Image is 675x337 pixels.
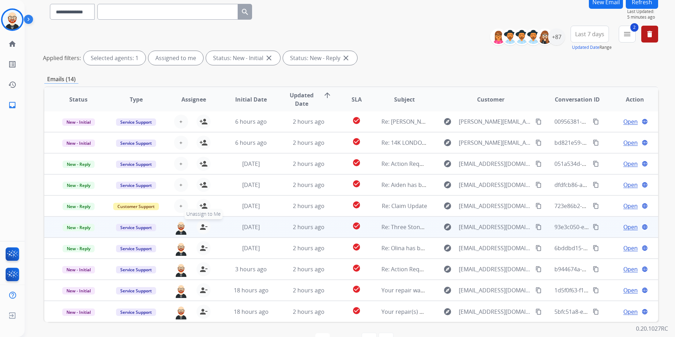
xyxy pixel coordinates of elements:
span: Re: Claim Update [382,202,427,210]
mat-icon: explore [443,181,452,189]
button: Unassign to Me [197,220,211,234]
img: agent-avatar [174,262,188,277]
span: [PERSON_NAME][EMAIL_ADDRESS][DOMAIN_NAME] [459,117,531,126]
mat-icon: check_circle [352,137,361,146]
span: 2 hours ago [293,202,324,210]
span: 5 minutes ago [627,14,658,20]
span: Open [623,138,638,147]
span: 2 [630,23,638,32]
button: Last 7 days [571,26,609,43]
span: Re: Three Stone Eternity Ring with Twin Accent Rows has been delivered for servicing [381,223,605,231]
span: Service Support [116,182,156,189]
span: Open [623,160,638,168]
mat-icon: check_circle [352,158,361,167]
mat-icon: content_copy [593,309,599,315]
img: avatar [2,10,22,30]
mat-icon: person_add [199,138,208,147]
div: Status: New - Initial [206,51,280,65]
mat-icon: close [342,54,350,62]
span: New - Initial [62,140,95,147]
span: New - Reply [63,182,95,189]
img: agent-avatar [174,283,188,298]
span: Customer Support [113,203,159,210]
span: New - Reply [63,224,95,231]
mat-icon: content_copy [535,287,542,293]
p: Emails (14) [44,75,78,84]
span: Conversation ID [555,95,600,104]
span: Open [623,181,638,189]
mat-icon: content_copy [593,287,599,293]
span: Service Support [116,245,156,252]
button: + [174,115,188,129]
img: agent-avatar [174,220,188,235]
span: Customer [477,95,504,104]
span: Range [572,44,612,50]
span: [EMAIL_ADDRESS][DOMAIN_NAME] [459,181,531,189]
mat-icon: check_circle [352,264,361,272]
img: agent-avatar [174,241,188,256]
span: 051a534d-b094-4f71-b109-5960ac5e9094 [554,160,662,168]
span: Re: Aiden has been delivered for servicing [381,181,492,189]
mat-icon: check_circle [352,243,361,251]
span: 00956381-9bc3-4a25-b8b3-95d3a3bc426a [554,118,664,125]
span: Service Support [116,224,156,231]
span: 1d5f0f63-f14a-4ef9-bc7c-09d973464639 [554,286,657,294]
span: 6 hours ago [235,118,267,125]
mat-icon: explore [443,223,452,231]
span: 2 hours ago [293,139,324,147]
mat-icon: explore [443,286,452,294]
span: Status [69,95,88,104]
mat-icon: check_circle [352,306,361,315]
mat-icon: home [8,40,17,48]
span: 6bddbd15-73e2-443e-9623-86c7c5e4669a [554,244,664,252]
span: 2 hours ago [293,286,324,294]
span: Re: Action Required: You've been assigned a new service order: ed1febe9-baf0-410e-8b04-f03cfdcece90 [381,160,653,168]
mat-icon: content_copy [593,245,599,251]
div: Selected agents: 1 [84,51,146,65]
mat-icon: menu [623,30,631,38]
mat-icon: search [241,8,249,16]
mat-icon: content_copy [593,203,599,209]
span: 2 hours ago [293,181,324,189]
button: + [174,178,188,192]
span: Open [623,223,638,231]
span: 18 hours ago [234,308,269,316]
span: 18 hours ago [234,286,269,294]
th: Action [600,87,658,112]
mat-icon: content_copy [535,140,542,146]
mat-icon: content_copy [593,224,599,230]
span: 2 hours ago [293,160,324,168]
mat-icon: language [642,203,648,209]
span: [DATE] [242,223,260,231]
span: Last 7 days [575,33,604,35]
mat-icon: delete [645,30,654,38]
span: Open [623,286,638,294]
span: Re: 14K LONDON BLU TPZ & DIA SPLIT SHANK RING SZ 8 has been delivered for servicing [381,139,614,147]
mat-icon: content_copy [535,118,542,125]
mat-icon: explore [443,138,452,147]
mat-icon: person_remove [199,244,208,252]
button: 2 [619,26,636,43]
span: 2 hours ago [293,244,324,252]
span: Your repair(s) have shipped [381,308,455,316]
span: Subject [394,95,415,104]
mat-icon: check_circle [352,222,361,230]
mat-icon: person_add [199,181,208,189]
button: + [174,199,188,213]
span: 2 hours ago [293,223,324,231]
mat-icon: close [265,54,273,62]
mat-icon: content_copy [535,203,542,209]
button: + [174,136,188,150]
span: Open [623,202,638,210]
span: Assignee [181,95,206,104]
span: [EMAIL_ADDRESS][DOMAIN_NAME] [459,307,531,316]
div: Assigned to me [148,51,203,65]
mat-icon: person_remove [199,265,208,273]
span: Initial Date [235,95,267,104]
mat-icon: check_circle [352,116,361,125]
span: + [179,138,182,147]
mat-icon: content_copy [593,140,599,146]
span: 3 hours ago [235,265,267,273]
span: New - Reply [63,161,95,168]
mat-icon: person_add [199,160,208,168]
